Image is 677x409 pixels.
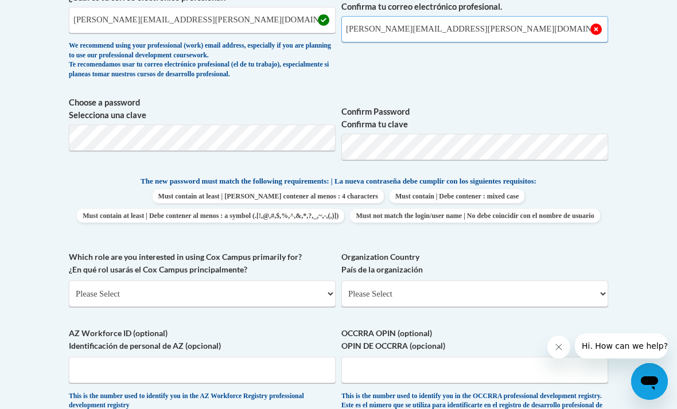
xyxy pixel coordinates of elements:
[69,41,336,79] div: We recommend using your professional (work) email address, especially if you are planning to use ...
[69,7,336,33] input: Metadata input
[341,106,608,131] label: Confirm Password Confirma tu clave
[631,363,668,400] iframe: Button to launch messaging window
[77,209,344,223] span: Must contain at least | Debe contener al menos : a symbol (.[!,@,#,$,%,^,&,*,?,_,~,-,(,)])
[341,16,608,42] input: Required
[341,251,608,276] label: Organization Country País de la organización
[153,189,384,203] span: Must contain at least | [PERSON_NAME] contener al menos : 4 characters
[575,333,668,359] iframe: Message from company
[141,176,536,186] span: The new password must match the following requirements: | La nueva contraseña debe cumplir con lo...
[547,336,570,359] iframe: Close message
[390,189,524,203] span: Must contain | Debe contener : mixed case
[341,327,608,352] label: OCCRRA OPIN (optional) OPIN DE OCCRRA (opcional)
[69,96,336,122] label: Choose a password Selecciona una clave
[69,251,336,276] label: Which role are you interested in using Cox Campus primarily for? ¿En qué rol usarás el Cox Campus...
[69,327,336,352] label: AZ Workforce ID (optional) Identificación de personal de AZ (opcional)
[350,209,600,223] span: Must not match the login/user name | No debe coincidir con el nombre de usuario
